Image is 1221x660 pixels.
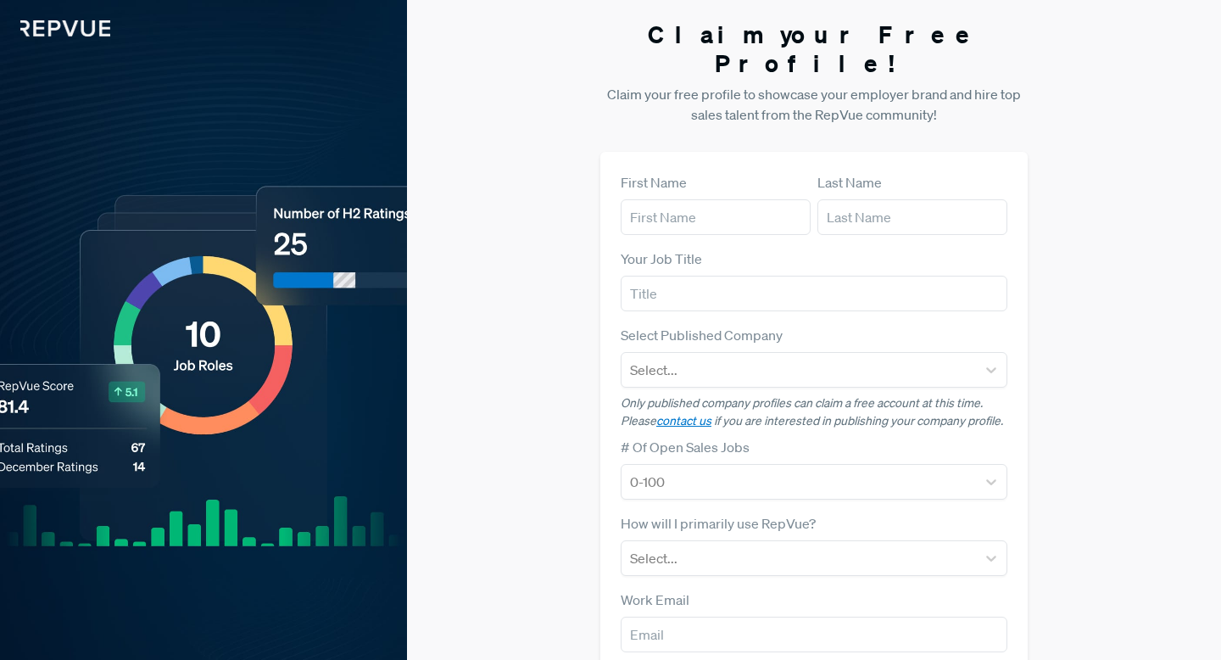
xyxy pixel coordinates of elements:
input: Last Name [817,199,1007,235]
input: Title [621,276,1007,311]
label: # Of Open Sales Jobs [621,437,750,457]
label: First Name [621,172,687,193]
input: Email [621,617,1007,652]
a: contact us [656,413,711,428]
label: Work Email [621,590,689,610]
label: How will I primarily use RepVue? [621,513,816,534]
input: First Name [621,199,811,235]
label: Your Job Title [621,249,702,269]
p: Only published company profiles can claim a free account at this time. Please if you are interest... [621,394,1007,430]
h3: Claim your Free Profile! [600,20,1028,77]
label: Last Name [817,172,882,193]
p: Claim your free profile to showcase your employer brand and hire top sales talent from the RepVue... [600,84,1028,125]
label: Select Published Company [621,325,783,345]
